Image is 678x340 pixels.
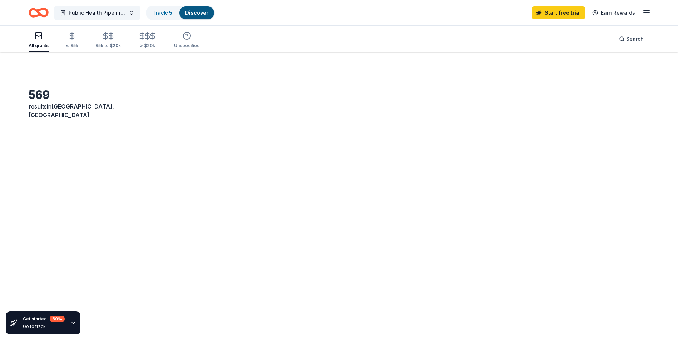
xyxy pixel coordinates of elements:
[29,102,146,119] div: results
[174,43,200,49] div: Unspecified
[23,324,65,329] div: Go to track
[532,6,585,19] a: Start free trial
[29,43,49,49] div: All grants
[152,10,172,16] a: Track· 5
[185,10,208,16] a: Discover
[613,32,649,46] button: Search
[95,43,121,49] div: $5k to $20k
[138,29,157,52] button: > $20k
[29,103,114,119] span: in
[54,6,140,20] button: Public Health Pipeline: Fostering Scientific Inquiry and Community Health initiative
[138,43,157,49] div: > $20k
[66,43,78,49] div: ≤ $5k
[29,103,114,119] span: [GEOGRAPHIC_DATA], [GEOGRAPHIC_DATA]
[50,316,65,322] div: 60 %
[66,29,78,52] button: ≤ $5k
[29,4,49,21] a: Home
[95,29,121,52] button: $5k to $20k
[146,6,215,20] button: Track· 5Discover
[626,35,644,43] span: Search
[69,9,126,17] span: Public Health Pipeline: Fostering Scientific Inquiry and Community Health initiative
[23,316,65,322] div: Get started
[29,29,49,52] button: All grants
[588,6,639,19] a: Earn Rewards
[174,29,200,52] button: Unspecified
[29,88,146,102] div: 569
